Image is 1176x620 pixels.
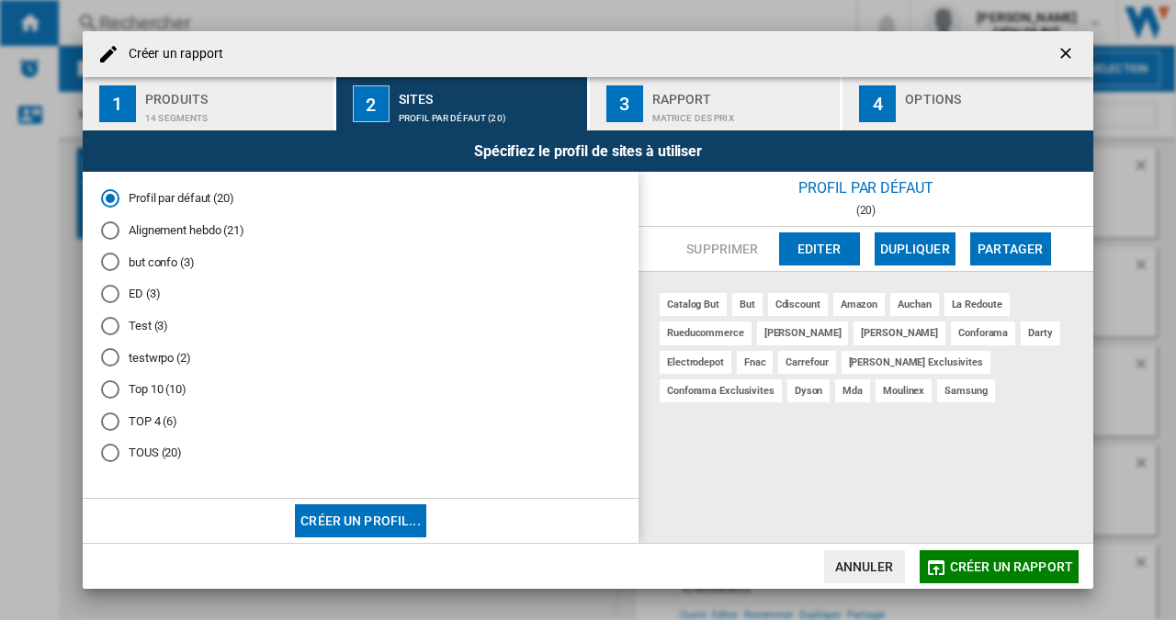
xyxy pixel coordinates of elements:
[842,77,1093,130] button: 4 Options
[937,379,994,402] div: samsung
[101,412,620,430] md-radio-button: TOP 4 (6)
[652,85,833,104] div: Rapport
[101,317,620,334] md-radio-button: Test (3)
[951,321,1015,344] div: conforama
[83,77,335,130] button: 1 Produits 14 segments
[970,232,1051,265] button: Partager
[660,379,782,402] div: conforama exclusivites
[1021,321,1060,344] div: darty
[768,293,828,316] div: cdiscount
[336,77,589,130] button: 2 Sites Profil par défaut (20)
[101,286,620,303] md-radio-button: ED (3)
[399,104,580,123] div: Profil par défaut (20)
[842,351,990,374] div: [PERSON_NAME] exclusivites
[101,349,620,366] md-radio-button: testwrpo (2)
[399,85,580,104] div: Sites
[639,204,1093,217] div: (20)
[854,321,945,344] div: [PERSON_NAME]
[101,445,620,462] md-radio-button: TOUS (20)
[639,172,1093,204] div: Profil par défaut
[681,232,763,265] button: Supprimer
[101,381,620,399] md-radio-button: Top 10 (10)
[905,85,1086,104] div: Options
[295,504,426,537] button: Créer un profil...
[590,77,842,130] button: 3 Rapport Matrice des prix
[83,130,1093,172] div: Spécifiez le profil de sites à utiliser
[875,232,955,265] button: Dupliquer
[833,293,885,316] div: amazon
[779,232,860,265] button: Editer
[660,351,731,374] div: electrodepot
[101,190,620,208] md-radio-button: Profil par défaut (20)
[824,550,905,583] button: Annuler
[606,85,643,122] div: 3
[145,104,326,123] div: 14 segments
[859,85,896,122] div: 4
[835,379,870,402] div: mda
[787,379,831,402] div: dyson
[950,559,1073,574] span: Créer un rapport
[732,293,763,316] div: but
[652,104,833,123] div: Matrice des prix
[890,293,938,316] div: auchan
[920,550,1079,583] button: Créer un rapport
[99,85,136,122] div: 1
[737,351,774,374] div: fnac
[101,254,620,271] md-radio-button: but confo (3)
[1049,36,1086,73] button: getI18NText('BUTTONS.CLOSE_DIALOG')
[660,293,727,316] div: catalog but
[145,85,326,104] div: Produits
[757,321,849,344] div: [PERSON_NAME]
[660,321,752,344] div: rueducommerce
[1057,44,1079,66] ng-md-icon: getI18NText('BUTTONS.CLOSE_DIALOG')
[101,221,620,239] md-radio-button: Alignement hebdo (21)
[944,293,1010,316] div: la redoute
[876,379,932,402] div: moulinex
[778,351,835,374] div: carrefour
[353,85,390,122] div: 2
[119,45,224,63] h4: Créer un rapport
